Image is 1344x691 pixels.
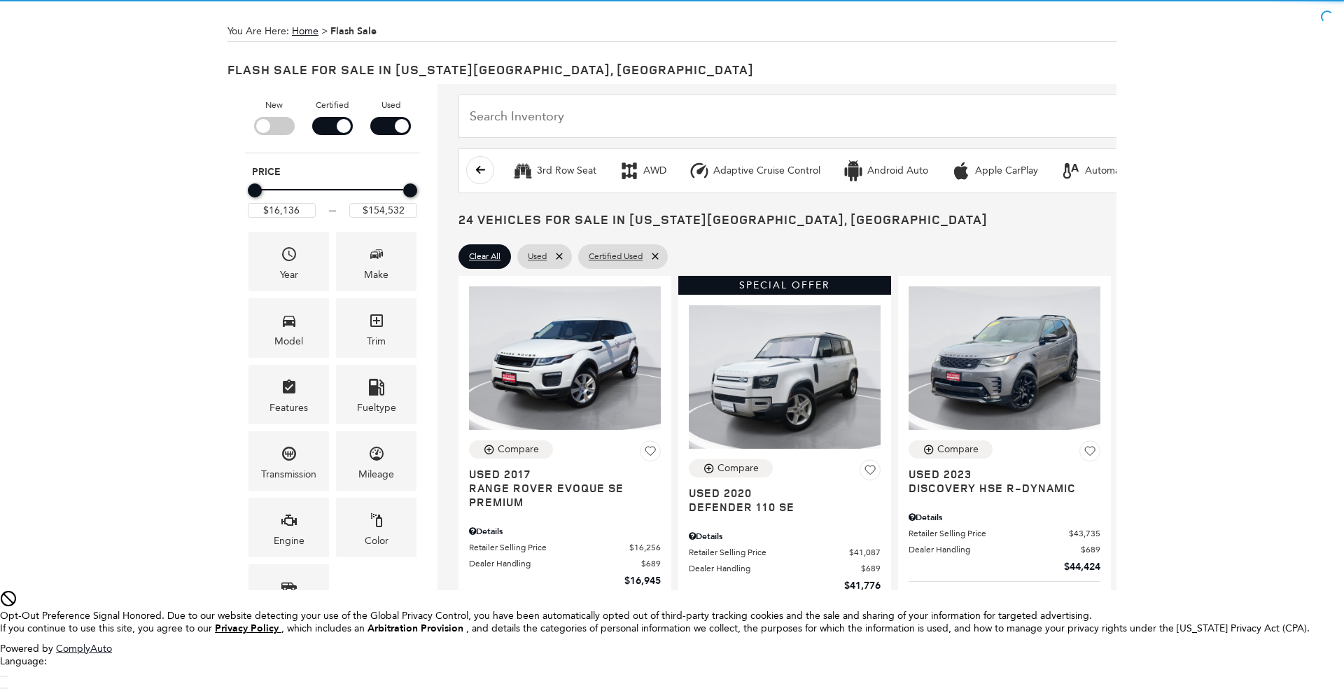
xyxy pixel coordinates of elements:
[849,546,881,559] span: $41,087
[469,541,629,554] span: Retailer Selling Price
[281,508,297,535] span: Engine
[951,160,972,181] div: Apple CarPlay
[381,98,400,112] label: Used
[528,248,547,265] span: Used
[281,442,297,468] span: Transmission
[1081,543,1100,556] span: $689
[909,286,1100,431] img: 2023 Land Rover Discovery HSE R-Dynamic
[641,557,661,570] span: $689
[248,564,329,624] div: Bodystyle Bodystyle
[368,442,385,468] span: Mileage
[943,156,1046,186] button: Apple CarPlay Apple CarPlay
[281,375,297,402] span: Features
[1053,156,1210,186] button: Automatic Climate Control Automatic Climate Control
[245,98,420,153] div: Filter by Vehicle Type
[505,156,604,186] button: 3rd Row Seat 3rd Row Seat
[368,309,385,335] span: Trim
[227,63,1116,77] h1: Flash Sale for Sale in [US_STATE][GEOGRAPHIC_DATA], [GEOGRAPHIC_DATA]
[689,160,710,181] div: Adaptive Cruise Control
[248,498,329,557] div: Engine Engine
[261,468,316,480] div: Transmission
[469,286,661,431] img: 2017 Land Rover Range Rover Evoque SE Premium
[975,165,1038,177] div: Apple CarPlay
[689,500,870,514] span: Defender 110 SE
[909,543,1100,556] a: Dealer Handling $689
[689,530,881,543] div: Pricing Details - Defender 110 SE
[844,578,881,593] span: $41,776
[909,543,1081,556] span: Dealer Handling
[498,443,539,456] div: Compare
[1069,527,1100,540] span: $43,735
[281,575,297,601] span: Bodystyle
[643,165,666,177] div: AWD
[281,309,297,335] span: Model
[349,203,417,218] input: Maximum
[835,156,936,186] button: Android Auto Android Auto
[368,375,385,402] span: Fueltype
[364,269,388,281] div: Make
[589,248,643,265] span: Certified Used
[689,459,773,477] button: Compare Vehicle
[713,165,820,177] div: Adaptive Cruise Control
[867,165,928,177] div: Android Auto
[248,298,329,358] div: Model Model
[861,562,881,575] span: $689
[336,498,416,557] div: Color Color
[619,160,640,181] div: AWD
[1085,165,1203,177] div: Automatic Climate Control
[358,468,394,480] div: Mileage
[336,365,416,424] div: Fueltype Fueltype
[843,160,864,181] div: Android Auto
[689,546,849,559] span: Retailer Selling Price
[274,335,303,347] div: Model
[629,541,661,554] span: $16,256
[469,557,641,570] span: Dealer Handling
[336,232,416,291] div: Make Make
[512,160,533,181] div: 3rd Row Seat
[1060,160,1081,181] div: Automatic Climate Control
[689,562,861,575] span: Dealer Handling
[624,573,661,588] span: $16,945
[248,365,329,424] div: Features Features
[909,589,1100,607] li: Mileage: 65,543
[265,98,283,112] label: New
[689,578,881,593] a: $41,776
[248,203,316,218] input: Minimum
[330,25,377,38] strong: Flash Sale
[469,467,661,509] a: Used 2017Range Rover Evoque SE Premium
[248,183,262,197] div: Minimum Price
[248,232,329,291] div: Year Year
[458,211,988,228] span: 24 Vehicles for Sale in [US_STATE][GEOGRAPHIC_DATA], [GEOGRAPHIC_DATA]
[252,166,413,179] h5: Price
[909,481,1090,495] span: Discovery HSE R-Dynamic
[1064,559,1100,574] span: $44,424
[909,440,993,459] button: Compare Vehicle
[469,467,650,481] span: Used 2017
[909,527,1100,540] a: Retailer Selling Price $43,735
[681,156,828,186] button: Adaptive Cruise Control Adaptive Cruise Control
[281,242,297,269] span: Year
[469,573,661,588] a: $16,945
[909,467,1090,481] span: Used 2023
[909,559,1100,574] a: $44,424
[367,335,386,347] div: Trim
[248,179,417,218] div: Price
[357,402,396,414] div: Fueltype
[689,486,870,500] span: Used 2020
[909,467,1100,495] a: Used 2023Discovery HSE R-Dynamic
[336,298,416,358] div: Trim Trim
[689,562,881,575] a: Dealer Handling $689
[469,248,500,265] span: Clear All
[248,431,329,491] div: Transmission Transmission
[280,269,298,281] div: Year
[678,276,891,295] div: Special Offer
[689,305,881,449] img: 2020 Land Rover Defender 110 SE
[365,535,388,547] div: Color
[937,443,979,456] div: Compare
[367,622,463,635] strong: Arbitration Provision
[469,525,661,538] div: Pricing Details - Range Rover Evoque SE Premium
[56,643,112,655] a: ComplyAuto
[215,622,281,634] a: Privacy Policy
[611,156,674,186] button: AWD AWD
[469,557,661,570] a: Dealer Handling $689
